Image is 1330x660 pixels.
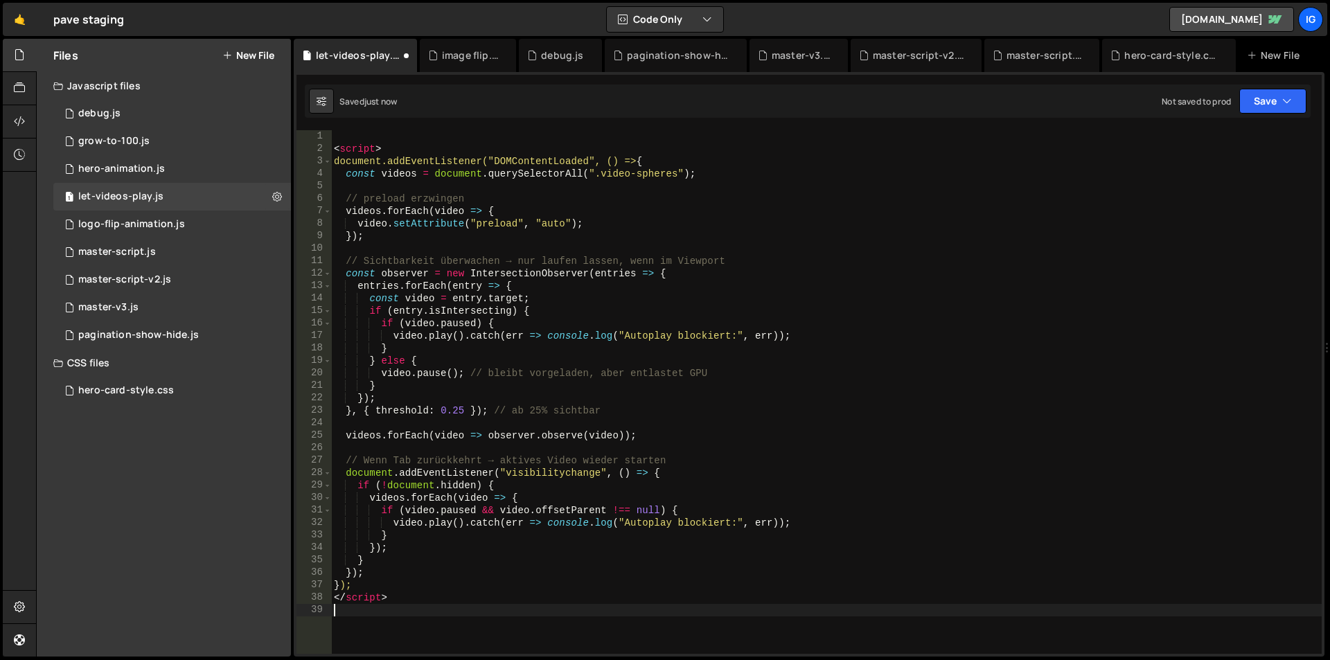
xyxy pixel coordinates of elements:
div: 4 [296,168,332,180]
div: 22 [296,392,332,404]
div: 16760/46602.js [53,100,291,127]
div: hero-card-style.css [1124,48,1219,62]
div: Not saved to prod [1162,96,1231,107]
div: image flip.js [442,48,499,62]
div: grow-to-100.js [78,135,150,148]
div: CSS files [37,349,291,377]
div: let-videos-play.js [316,48,400,62]
div: logo-flip-animation.js [78,218,185,231]
div: debug.js [541,48,583,62]
span: 1 [65,193,73,204]
div: master-v3.js [772,48,831,62]
div: hero-card-style.css [78,384,174,397]
button: Save [1239,89,1306,114]
div: 13 [296,280,332,292]
div: Saved [339,96,397,107]
div: 17 [296,330,332,342]
div: New File [1247,48,1305,62]
div: 16 [296,317,332,330]
div: 8 [296,217,332,230]
div: 26 [296,442,332,454]
div: 3 [296,155,332,168]
div: 24 [296,417,332,429]
div: 20 [296,367,332,380]
div: debug.js [78,107,121,120]
div: pagination-show-hide.js [78,329,199,341]
div: pave staging [53,11,124,28]
div: 6 [296,193,332,205]
button: New File [222,50,274,61]
div: master-script-v2.js [873,48,965,62]
div: master-script.js [1007,48,1083,62]
div: 16760/45783.js [53,127,291,155]
div: 5 [296,180,332,193]
div: 14 [296,292,332,305]
div: 9 [296,230,332,242]
div: master-script.js [78,246,156,258]
div: 19 [296,355,332,367]
div: 32 [296,517,332,529]
div: Javascript files [37,72,291,100]
div: 16760/46600.js [53,321,291,349]
div: 37 [296,579,332,591]
div: 34 [296,542,332,554]
div: 16760/45980.js [53,266,291,294]
div: pagination-show-hide.js [627,48,729,62]
div: 23 [296,404,332,417]
div: 35 [296,554,332,567]
div: 2 [296,143,332,155]
div: 18 [296,342,332,355]
div: 1 [296,130,332,143]
div: 11 [296,255,332,267]
div: 15 [296,305,332,317]
div: 10 [296,242,332,255]
div: 27 [296,454,332,467]
div: 16760/45786.js [53,238,291,266]
a: ig [1298,7,1323,32]
a: [DOMAIN_NAME] [1169,7,1294,32]
div: master-v3.js [78,301,139,314]
div: 25 [296,429,332,442]
div: 12 [296,267,332,280]
h2: Files [53,48,78,63]
div: let-videos-play.js [78,190,163,203]
div: 31 [296,504,332,517]
div: 7 [296,205,332,217]
div: hero-animation.js [78,163,165,175]
div: 16760/46836.js [53,183,291,211]
div: 29 [296,479,332,492]
button: Code Only [607,7,723,32]
a: 🤙 [3,3,37,36]
div: 16760/46375.js [53,211,291,238]
div: 16760/45784.css [53,377,291,404]
div: 38 [296,591,332,604]
div: 36 [296,567,332,579]
div: 33 [296,529,332,542]
div: 21 [296,380,332,392]
div: 16760/45785.js [53,155,291,183]
div: 30 [296,492,332,504]
div: just now [364,96,397,107]
div: 39 [296,604,332,616]
div: master-script-v2.js [78,274,171,286]
div: 28 [296,467,332,479]
div: 16760/46055.js [53,294,291,321]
